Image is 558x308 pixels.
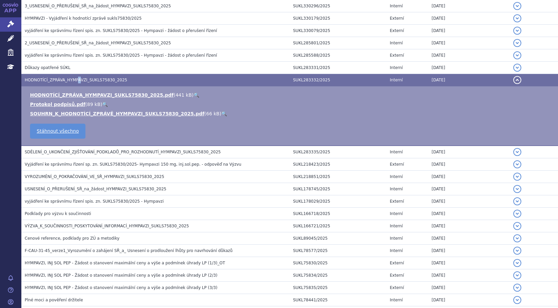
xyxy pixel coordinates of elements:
td: [DATE] [428,171,510,183]
button: detail [513,27,521,35]
a: HODNOTÍCÍ_ZPRÁVA_HYMPAVZI_SUKLS75830_2025.pdf [30,92,174,98]
td: [DATE] [428,232,510,245]
td: SUKL78441/2025 [290,294,386,306]
td: SUKL178029/2025 [290,195,386,208]
span: 3_USNESENÍ_O_PŘERUŠENÍ_SŘ_na_žádost_HYMPAVZI_SUKLS75830_2025 [25,4,171,8]
button: detail [513,222,521,230]
span: Interní [390,224,403,228]
span: Vyjádření ke správnímu řízení sp. zn. SUKLS75830/2025- Hympavzi 150 mg, inj.sol.pep. - odpověď na... [25,162,241,167]
span: Podklady pro výzvu k součinnosti [25,211,91,216]
button: detail [513,210,521,218]
button: detail [513,148,521,156]
td: SUKL75830/2025 [290,257,386,269]
td: SUKL218851/2025 [290,171,386,183]
td: [DATE] [428,62,510,74]
td: [DATE] [428,269,510,282]
span: Interní [390,298,403,302]
span: Externí [390,162,404,167]
button: detail [513,271,521,279]
span: Interní [390,150,403,154]
span: Interní [390,248,403,253]
td: [DATE] [428,220,510,232]
span: Interní [390,65,403,70]
td: [DATE] [428,282,510,294]
a: 🔍 [102,102,108,107]
span: HYMPAVZI - Vyjádření k hodnotící zprávě sukls75830/2025 [25,16,142,21]
a: Protokol podpisů.pdf [30,102,85,107]
td: [DATE] [428,25,510,37]
span: 66 kB [206,111,220,116]
button: detail [513,259,521,267]
td: SUKL89045/2025 [290,232,386,245]
span: Interní [390,41,403,45]
span: HYMPAVZI, INJ SOL PEP - Žádost o stanovení maximální ceny a výše a podmínek úhrady LP (3/3) [25,285,218,290]
span: VÝZVA_K_SOUČINNOSTI_POSKYTOVÁNÍ_INFORMACÍ_HYMPAVZI_SUKLS75830_2025 [25,224,189,228]
button: detail [513,2,521,10]
span: Externí [390,16,404,21]
td: [DATE] [428,74,510,86]
span: F-CAU-31-45_verze1_Vyrozumění o zahájení SŘ_a_ Usnesení o prodloužení lhůty pro navrhování důkazů [25,248,233,253]
button: detail [513,296,521,304]
span: VYROZUMĚNÍ_O_POKRAČOVÁNÍ_VE_SŘ_HYMPAVZI_SUKLS75830_2025 [25,174,164,179]
td: [DATE] [428,257,510,269]
span: Plné moci a pověření držitele [25,298,83,302]
td: [DATE] [428,146,510,158]
span: Cenové reference, podklady pro ZÚ a metodiky [25,236,119,241]
li: ( ) [30,110,551,117]
button: detail [513,284,521,292]
span: USNESENÍ_O_PŘERUŠENÍ_SŘ_na_žádost_HYMPAVZI_SUKLS75830_2025 [25,187,166,191]
a: 🔍 [221,111,227,116]
span: Interní [390,187,403,191]
span: Externí [390,53,404,58]
span: Interní [390,78,403,82]
span: Externí [390,28,404,33]
li: ( ) [30,101,551,108]
span: HYMPAVZI, INJ SOL PEP - Žádost o stanovení maximální ceny a výše a podmínek úhrady LP (1/3)_OT [25,261,225,265]
button: detail [513,64,521,72]
td: SUKL285588/2025 [290,49,386,62]
button: detail [513,76,521,84]
span: Interní [390,211,403,216]
button: detail [513,247,521,255]
td: SUKL75834/2025 [290,269,386,282]
span: HYMPAVZI, INJ SOL PEP - Žádost o stanovení maximální ceny a výše a podmínek úhrady LP (2/3) [25,273,218,278]
li: ( ) [30,92,551,98]
span: Externí [390,261,404,265]
td: [DATE] [428,294,510,306]
td: [DATE] [428,158,510,171]
button: detail [513,51,521,59]
button: detail [513,14,521,22]
button: detail [513,234,521,242]
td: SUKL75835/2025 [290,282,386,294]
td: SUKL78577/2025 [290,245,386,257]
button: detail [513,39,521,47]
td: SUKL178745/2025 [290,183,386,195]
td: SUKL285801/2025 [290,37,386,49]
td: [DATE] [428,183,510,195]
button: detail [513,197,521,205]
span: Interní [390,236,403,241]
span: HODNOTÍCÍ_ZPRÁVA_HYMPAVZI_SUKLS75830_2025 [25,78,127,82]
td: SUKL330079/2025 [290,25,386,37]
td: SUKL166718/2025 [290,208,386,220]
button: detail [513,160,521,168]
td: [DATE] [428,245,510,257]
td: [DATE] [428,49,510,62]
td: SUKL283335/2025 [290,146,386,158]
span: Důkazy opatřené SÚKL [25,65,70,70]
td: SUKL283332/2025 [290,74,386,86]
td: [DATE] [428,12,510,25]
a: SOUHRN_K_HODNOTÍCÍ_ZPRÁVĚ_HYMPAVZI_SUKLS75830_2025.pdf [30,111,204,116]
button: detail [513,185,521,193]
button: detail [513,173,521,181]
td: SUKL330179/2025 [290,12,386,25]
span: Externí [390,273,404,278]
span: Externí [390,285,404,290]
td: [DATE] [428,208,510,220]
a: Stáhnout všechno [30,124,85,139]
span: 441 kB [176,92,192,98]
span: Interní [390,4,403,8]
td: SUKL283331/2025 [290,62,386,74]
span: SDĚLENÍ_O_UKONČENÍ_ZJIŠŤOVÁNÍ_PODKLADŮ_PRO_ROZHODNUTÍ_HYMPAVZI_SUKLS75830_2025 [25,150,221,154]
span: Externí [390,199,404,204]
